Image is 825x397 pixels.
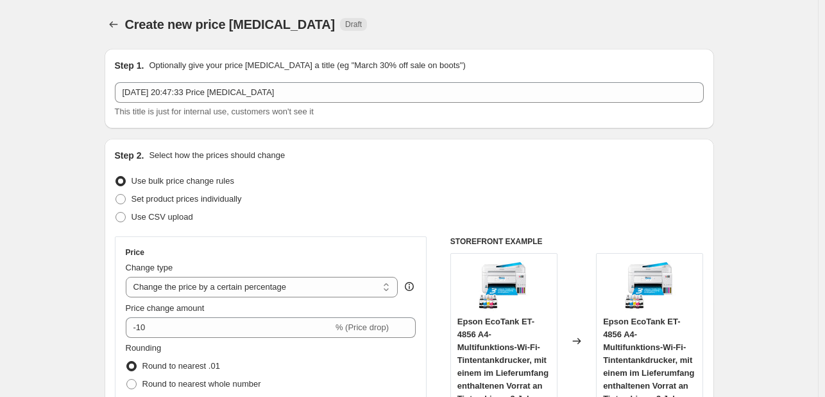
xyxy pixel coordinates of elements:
[132,194,242,204] span: Set product prices individually
[142,379,261,389] span: Round to nearest whole number
[132,212,193,222] span: Use CSV upload
[125,17,336,31] span: Create new price [MEDICAL_DATA]
[126,343,162,353] span: Rounding
[403,280,416,293] div: help
[126,303,205,313] span: Price change amount
[115,59,144,72] h2: Step 1.
[126,263,173,272] span: Change type
[450,236,704,247] h6: STOREFRONT EXAMPLE
[132,176,234,186] span: Use bulk price change rules
[345,19,362,30] span: Draft
[115,149,144,162] h2: Step 2.
[624,260,676,312] img: 71NKYGnNSJL_80x.jpg
[126,247,144,258] h3: Price
[336,322,389,332] span: % (Price drop)
[142,361,220,371] span: Round to nearest .01
[115,107,314,116] span: This title is just for internal use, customers won't see it
[126,317,333,338] input: -15
[105,15,123,33] button: Price change jobs
[149,149,285,162] p: Select how the prices should change
[478,260,529,312] img: 71NKYGnNSJL_80x.jpg
[115,82,704,103] input: 30% off holiday sale
[149,59,465,72] p: Optionally give your price [MEDICAL_DATA] a title (eg "March 30% off sale on boots")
